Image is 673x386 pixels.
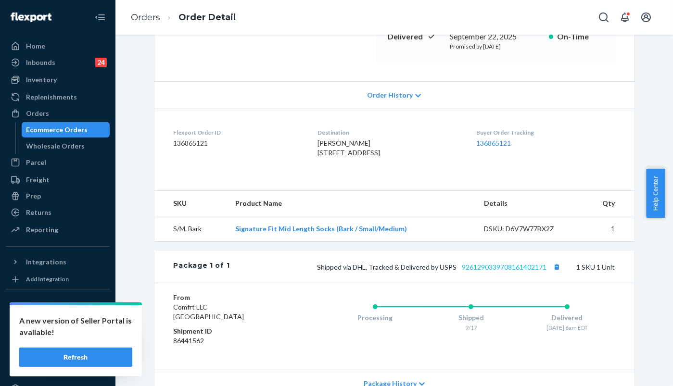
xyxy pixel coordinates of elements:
[154,191,228,216] th: SKU
[6,72,110,87] a: Inventory
[615,8,635,27] button: Open notifications
[174,293,289,302] dt: From
[582,216,635,242] td: 1
[6,205,110,220] a: Returns
[519,313,615,323] div: Delivered
[6,332,110,347] a: Settings
[582,191,635,216] th: Qty
[26,191,41,201] div: Prep
[327,313,423,323] div: Processing
[174,128,302,137] dt: Flexport Order ID
[6,222,110,237] a: Reporting
[26,300,57,310] div: Fast Tags
[26,158,46,167] div: Parcel
[6,188,110,204] a: Prep
[6,274,110,285] a: Add Integration
[26,75,57,85] div: Inventory
[6,55,110,70] a: Inbounds24
[6,38,110,54] a: Home
[174,138,302,148] dd: 136865121
[594,8,613,27] button: Open Search Box
[450,31,541,42] div: September 22, 2025
[229,261,615,273] div: 1 SKU 1 Unit
[26,92,77,102] div: Replenishments
[6,316,110,328] a: Add Fast Tag
[484,224,574,234] div: DSKU: D6V7W77BX2Z
[636,8,656,27] button: Open account menu
[90,8,110,27] button: Close Navigation
[26,275,69,283] div: Add Integration
[6,172,110,187] a: Freight
[19,348,132,367] button: Refresh
[26,41,45,51] div: Home
[131,12,160,23] a: Orders
[6,254,110,270] button: Integrations
[26,208,51,217] div: Returns
[174,303,244,321] span: Comfrt LLC [GEOGRAPHIC_DATA]
[174,336,289,346] dd: 86441562
[6,364,110,380] a: Help Center
[646,169,665,218] button: Help Center
[367,90,413,100] span: Order History
[551,261,563,273] button: Copy tracking number
[26,175,50,185] div: Freight
[19,315,132,338] p: A new version of Seller Portal is available!
[154,216,228,242] td: S/M. Bark
[557,31,604,42] p: On-Time
[388,31,443,42] p: Delivered
[95,58,107,67] div: 24
[174,261,230,273] div: Package 1 of 1
[317,128,461,137] dt: Destination
[26,225,58,235] div: Reporting
[450,42,541,50] p: Promised by [DATE]
[26,257,66,267] div: Integrations
[123,3,243,32] ol: breadcrumbs
[476,128,615,137] dt: Buyer Order Tracking
[6,89,110,105] a: Replenishments
[228,191,476,216] th: Product Name
[26,109,49,118] div: Orders
[317,139,380,157] span: [PERSON_NAME] [STREET_ADDRESS]
[22,138,110,154] a: Wholesale Orders
[11,12,51,22] img: Flexport logo
[26,141,85,151] div: Wholesale Orders
[6,106,110,121] a: Orders
[317,263,563,271] span: Shipped via DHL, Tracked & Delivered by USPS
[178,12,236,23] a: Order Detail
[519,324,615,332] div: [DATE] 6am EDT
[6,297,110,312] button: Fast Tags
[476,139,511,147] a: 136865121
[423,313,519,323] div: Shipped
[26,58,55,67] div: Inbounds
[174,326,289,336] dt: Shipment ID
[6,155,110,170] a: Parcel
[22,122,110,137] a: Ecommerce Orders
[423,324,519,332] div: 9/17
[462,263,547,271] a: 9261290339708161402171
[26,125,88,135] div: Ecommerce Orders
[235,224,407,233] a: Signature Fit Mid Length Socks (Bark / Small/Medium)
[476,191,582,216] th: Details
[6,348,110,363] a: Talk to Support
